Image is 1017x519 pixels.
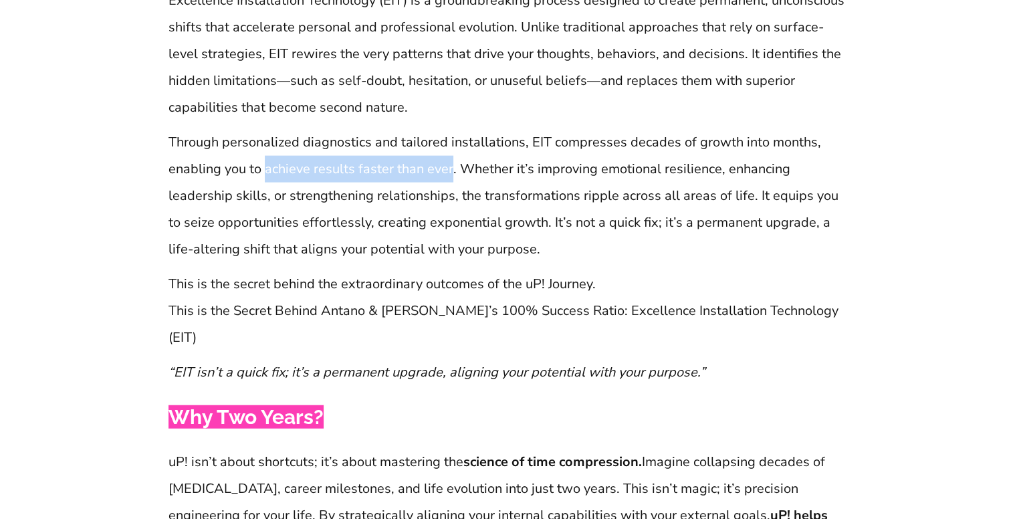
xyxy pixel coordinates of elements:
strong: science of time compression. [463,453,642,471]
em: “EIT isn’t a quick fix; it’s a permanent upgrade, aligning your potential with your purpose.” [168,363,705,381]
p: Through personalized diagnostics and tailored installations, EIT compresses decades of growth int... [168,129,849,263]
p: This is the secret behind the extraordinary outcomes of the uP! Journey. This is the Secret Behin... [168,271,849,351]
span: Why Two Years? [168,405,324,429]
